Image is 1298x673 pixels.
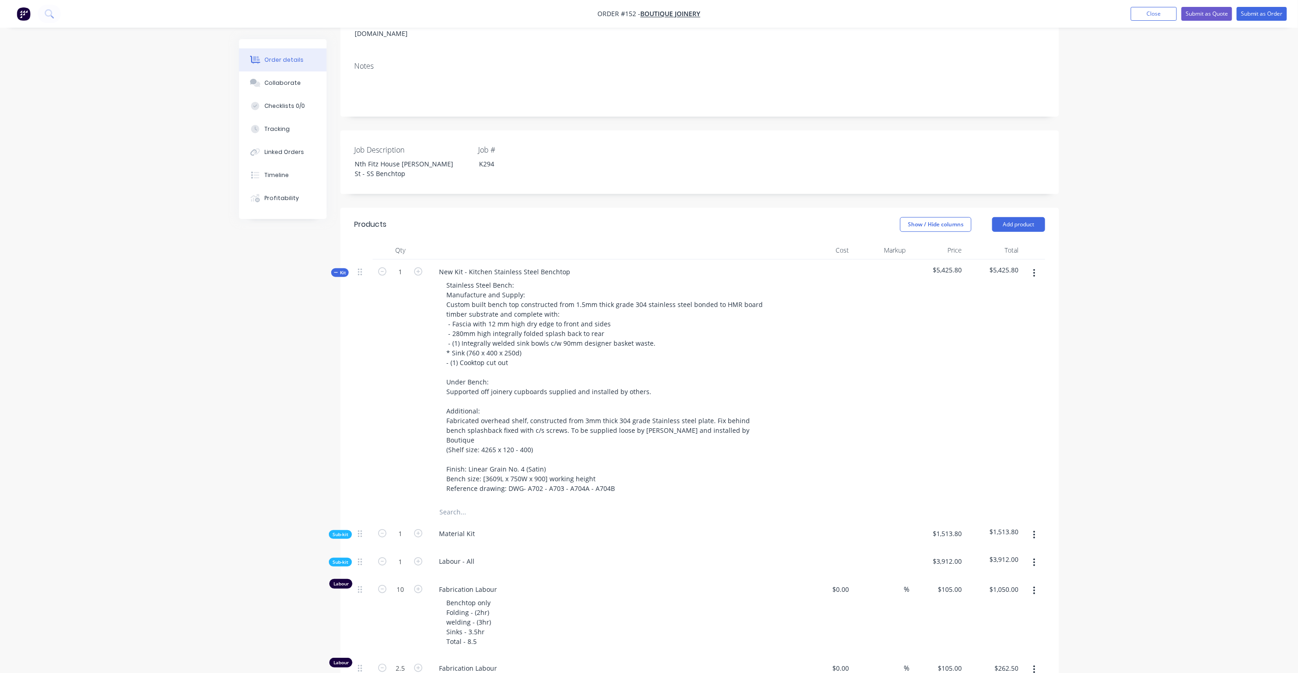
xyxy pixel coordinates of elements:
[598,10,641,18] span: Order #152 -
[329,658,352,667] div: Labour
[432,265,578,278] div: New Kit - Kitchen Stainless Steel Benchtop
[265,148,304,156] div: Linked Orders
[329,579,352,589] div: Labour
[970,527,1019,537] span: $1,513.80
[334,269,346,276] span: Kit
[913,265,962,275] span: $5,425.80
[904,584,909,595] span: %
[913,529,962,538] span: $1,513.80
[1131,7,1177,21] button: Close
[439,596,498,648] div: Benchtop only Folding - (2hr) welding - (3hr) Sinks - 3.5hr Total - 8.5
[909,241,966,260] div: Price
[992,217,1045,232] button: Add product
[354,219,386,230] div: Products
[796,241,853,260] div: Cost
[853,241,910,260] div: Markup
[265,56,304,64] div: Order details
[265,102,305,110] div: Checklists 0/0
[432,527,482,540] div: Material Kit
[1181,7,1232,21] button: Submit as Quote
[17,7,30,21] img: Factory
[970,555,1019,564] span: $3,912.00
[265,171,289,179] div: Timeline
[472,157,587,171] div: K294
[439,663,793,673] span: Fabrication Labour
[239,164,327,187] button: Timeline
[966,241,1023,260] div: Total
[265,125,290,133] div: Tracking
[354,144,469,155] label: Job Description
[900,217,971,232] button: Show / Hide columns
[641,10,701,18] a: Boutique Joinery
[348,157,463,180] div: Nth Fitz House [PERSON_NAME] St - SS Benchtop
[439,584,793,594] span: Fabrication Labour
[439,503,623,521] input: Search...
[239,48,327,71] button: Order details
[354,62,1045,71] div: Notes
[432,555,482,568] div: Labour - All
[331,268,349,277] button: Kit
[265,79,301,87] div: Collaborate
[239,94,327,118] button: Checklists 0/0
[478,144,593,155] label: Job #
[333,559,348,566] span: Sub-kit
[913,556,962,566] span: $3,912.00
[239,71,327,94] button: Collaborate
[239,118,327,141] button: Tracking
[265,194,299,202] div: Profitability
[970,265,1019,275] span: $5,425.80
[333,531,348,538] span: Sub-kit
[1237,7,1287,21] button: Submit as Order
[239,187,327,210] button: Profitability
[239,141,327,164] button: Linked Orders
[373,241,428,260] div: Qty
[439,278,778,495] div: Stainless Steel Bench: Manufacture and Supply: Custom built bench top constructed from 1.5mm thic...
